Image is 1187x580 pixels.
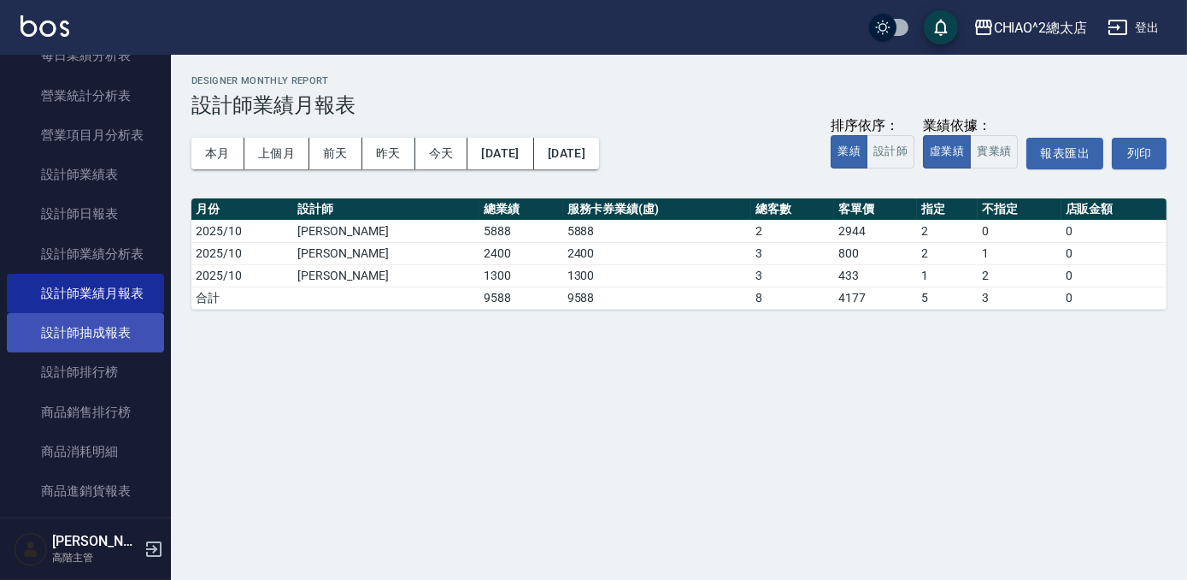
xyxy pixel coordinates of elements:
[7,234,164,274] a: 設計師業績分析表
[191,264,293,287] td: 2025/10
[52,533,139,550] h5: [PERSON_NAME]
[751,287,834,309] td: 8
[191,220,293,242] td: 2025/10
[1061,264,1166,287] td: 0
[917,242,978,264] td: 2
[751,242,834,264] td: 3
[14,532,48,566] img: Person
[7,155,164,194] a: 設計師業績表
[751,198,834,221] th: 總客數
[563,287,751,309] td: 9588
[52,550,139,565] p: 高階主管
[7,194,164,234] a: 設計師日報表
[924,10,958,44] button: save
[7,115,164,155] a: 營業項目月分析表
[7,432,164,471] a: 商品消耗明細
[917,264,978,287] td: 1
[479,198,562,221] th: 總業績
[7,274,164,313] a: 設計師業績月報表
[1061,198,1166,221] th: 店販金額
[309,138,362,169] button: 前天
[191,198,293,221] th: 月份
[923,117,1018,135] div: 業績依據：
[479,287,562,309] td: 9588
[834,264,917,287] td: 433
[978,242,1061,264] td: 1
[191,242,293,264] td: 2025/10
[967,10,1095,45] button: CHIAO^2總太店
[293,220,479,242] td: [PERSON_NAME]
[479,242,562,264] td: 2400
[867,135,914,169] button: 設計師
[970,135,1018,169] button: 實業績
[978,198,1061,221] th: 不指定
[917,220,978,242] td: 2
[1061,242,1166,264] td: 0
[293,198,479,221] th: 設計師
[917,287,978,309] td: 5
[994,17,1088,38] div: CHIAO^2總太店
[293,242,479,264] td: [PERSON_NAME]
[7,352,164,392] a: 設計師排行榜
[978,287,1061,309] td: 3
[191,75,1166,86] h2: Designer Monthly Report
[1061,287,1166,309] td: 0
[191,93,1166,117] h3: 設計師業績月報表
[293,264,479,287] td: [PERSON_NAME]
[834,220,917,242] td: 2944
[834,287,917,309] td: 4177
[7,313,164,352] a: 設計師抽成報表
[7,76,164,115] a: 營業統計分析表
[1112,138,1166,169] button: 列印
[1061,220,1166,242] td: 0
[978,220,1061,242] td: 0
[563,220,751,242] td: 5888
[7,471,164,511] a: 商品進銷貨報表
[563,264,751,287] td: 1300
[978,264,1061,287] td: 2
[1101,12,1166,44] button: 登出
[21,15,69,37] img: Logo
[751,264,834,287] td: 3
[923,135,971,169] button: 虛業績
[751,220,834,242] td: 2
[415,138,468,169] button: 今天
[534,138,599,169] button: [DATE]
[191,287,293,309] td: 合計
[563,242,751,264] td: 2400
[563,198,751,221] th: 服務卡券業績(虛)
[244,138,309,169] button: 上個月
[834,242,917,264] td: 800
[831,117,914,135] div: 排序依序：
[7,393,164,432] a: 商品銷售排行榜
[917,198,978,221] th: 指定
[479,264,562,287] td: 1300
[834,198,917,221] th: 客單價
[191,198,1166,310] table: a dense table
[7,36,164,75] a: 每日業績分析表
[7,511,164,550] a: 商品庫存表
[831,135,867,169] button: 業績
[1026,138,1103,169] button: 報表匯出
[362,138,415,169] button: 昨天
[479,220,562,242] td: 5888
[467,138,533,169] button: [DATE]
[191,138,244,169] button: 本月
